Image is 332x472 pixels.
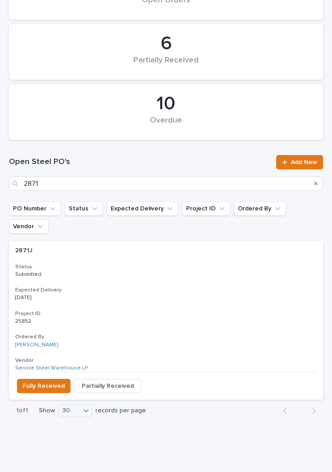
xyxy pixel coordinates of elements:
a: 2871J2871J StatusSubmittedExpected Delivery[DATE]Project ID2585225852 Ordered By[PERSON_NAME] Ven... [9,241,323,400]
div: Overdue [24,116,308,135]
button: Expected Delivery [107,201,178,216]
button: Ordered By [234,201,286,216]
div: 6 [24,33,308,55]
h3: Status [15,263,317,271]
div: 30 [59,406,80,416]
span: Add New [291,159,317,165]
button: Status [65,201,103,216]
p: 2871J [15,245,34,254]
div: 10 [24,93,308,115]
a: Service Steel Warehouse LP [15,365,88,371]
button: PO Number [9,201,61,216]
h3: Project ID [15,310,317,317]
h1: Open Steel PO's [9,157,271,168]
h3: Expected Delivery [15,287,317,294]
p: [DATE] [15,295,90,301]
div: Partially Received [24,56,308,74]
span: Fully Received [23,381,65,391]
p: 25852 [15,316,33,324]
p: Show [39,407,55,415]
span: Partially Received [82,381,134,391]
button: Vendor [9,219,49,234]
h3: Ordered By [15,333,317,341]
button: Fully Received [17,379,71,393]
input: Search [9,176,323,191]
a: Add New [276,155,323,169]
h3: Vendor [15,357,317,364]
a: [PERSON_NAME] [15,342,58,348]
p: records per page [95,407,146,415]
button: Partially Received [74,379,141,393]
button: Next [299,407,323,415]
p: Submitted [15,271,90,278]
button: Project ID [182,201,230,216]
p: 1 of 1 [9,400,35,422]
button: Back [276,407,299,415]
